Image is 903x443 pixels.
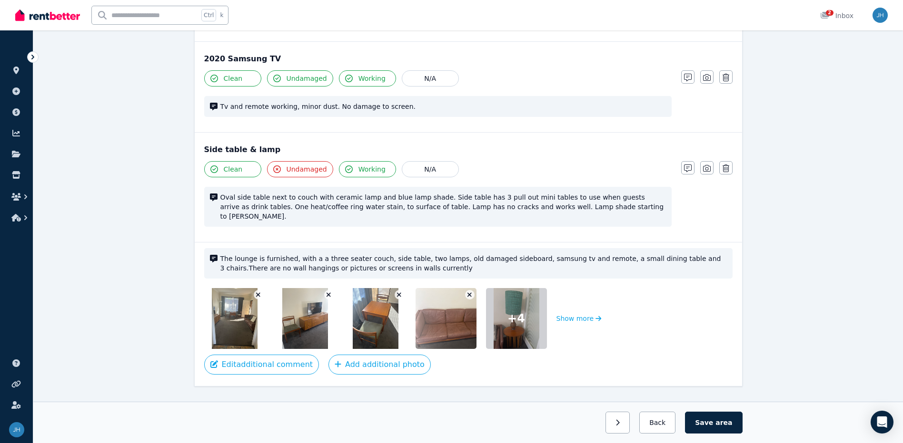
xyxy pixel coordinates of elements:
[353,288,398,349] img: image.jpg
[402,70,459,87] button: N/A
[826,10,834,16] span: 2
[212,288,258,349] img: image.jpg
[287,74,327,83] span: Undamaged
[282,288,328,349] img: image.jpg
[204,161,261,177] button: Clean
[416,288,497,349] img: image.jpg
[204,70,261,87] button: Clean
[220,102,666,111] span: Tv and remote working, minor dust. No damage to screen.
[639,412,675,433] button: Back
[358,74,386,83] span: Working
[556,288,602,349] button: Show more
[328,355,431,375] button: Add additional photo
[820,11,853,20] div: Inbox
[287,164,327,174] span: Undamaged
[204,53,733,65] div: 2020 Samsung TV
[201,9,216,21] span: Ctrl
[873,8,888,23] img: Joanne Howski
[507,311,525,326] span: + 4
[267,161,333,177] button: Undamaged
[267,70,333,87] button: Undamaged
[204,355,319,375] button: Editadditional comment
[220,193,666,221] span: Oval side table next to couch with ceramic lamp and blue lamp shade. Side table has 3 pull out mi...
[15,8,80,22] img: RentBetter
[685,412,742,433] button: Save area
[220,254,727,273] span: The lounge is furnished, with a a three seater couch, side table, two lamps, old damaged sideboar...
[224,164,243,174] span: Clean
[871,411,893,433] div: Open Intercom Messenger
[402,161,459,177] button: N/A
[9,422,24,437] img: Joanne Howski
[339,161,396,177] button: Working
[220,11,223,19] span: k
[204,144,733,155] div: Side table & lamp
[224,74,243,83] span: Clean
[358,164,386,174] span: Working
[339,70,396,87] button: Working
[715,418,732,427] span: area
